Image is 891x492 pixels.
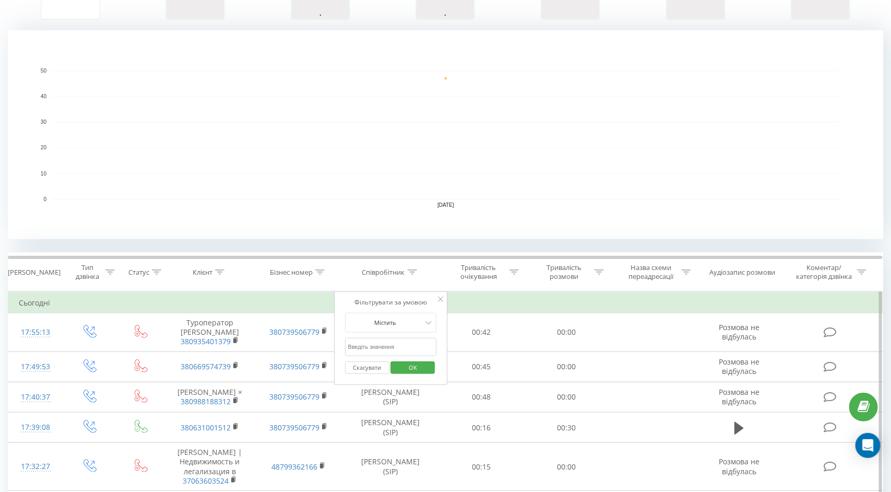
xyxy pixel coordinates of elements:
[270,268,313,277] div: Бізнес номер
[345,338,437,356] input: Введіть значення
[269,392,319,402] a: 380739506779
[438,382,524,412] td: 00:48
[181,361,231,371] a: 380669574739
[343,382,438,412] td: [PERSON_NAME] (SIP)
[710,268,776,277] div: Аудіозапис розмови
[719,456,759,476] span: Розмова не відбулась
[19,322,52,343] div: 17:55:13
[524,313,610,352] td: 00:00
[183,476,229,486] a: 37063603524
[269,423,319,432] a: 380739506779
[72,263,103,281] div: Тип дзвінка
[398,359,427,376] span: OK
[19,417,52,438] div: 17:39:08
[41,68,47,74] text: 50
[524,413,610,443] td: 00:30
[719,357,759,376] span: Розмова не відбулась
[719,387,759,406] span: Розмова не відбулась
[181,396,231,406] a: 380988188312
[437,203,454,208] text: [DATE]
[193,268,212,277] div: Клієнт
[19,456,52,477] div: 17:32:27
[719,322,759,342] span: Розмова не відбулась
[165,443,254,491] td: [PERSON_NAME] | Недвижимость и легализация в
[451,263,507,281] div: Тривалість очікування
[524,443,610,491] td: 00:00
[856,433,881,458] div: Open Intercom Messenger
[524,352,610,382] td: 00:00
[343,443,438,491] td: [PERSON_NAME] (SIP)
[181,423,231,432] a: 380631001512
[19,387,52,407] div: 17:40:37
[345,361,389,374] button: Скасувати
[269,327,319,337] a: 380739506779
[181,336,231,346] a: 380935401379
[19,357,52,377] div: 17:49:53
[41,120,47,125] text: 30
[269,361,319,371] a: 380739506779
[165,382,254,412] td: [PERSON_NAME] ×
[165,313,254,352] td: Туроператор [PERSON_NAME]
[438,313,524,352] td: 00:42
[271,462,317,472] a: 48799362166
[8,30,884,239] svg: A chart.
[438,413,524,443] td: 00:16
[362,268,405,277] div: Співробітник
[793,263,854,281] div: Коментар/категорія дзвінка
[43,196,46,202] text: 0
[41,145,47,151] text: 20
[343,413,438,443] td: [PERSON_NAME] (SIP)
[524,382,610,412] td: 00:00
[345,297,437,308] div: Фільтрувати за умовою
[41,93,47,99] text: 40
[623,263,679,281] div: Назва схеми переадресації
[536,263,592,281] div: Тривалість розмови
[438,352,524,382] td: 00:45
[41,171,47,177] text: 10
[438,443,524,491] td: 00:15
[128,268,149,277] div: Статус
[391,361,435,374] button: OK
[8,268,61,277] div: [PERSON_NAME]
[8,292,883,313] td: Сьогодні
